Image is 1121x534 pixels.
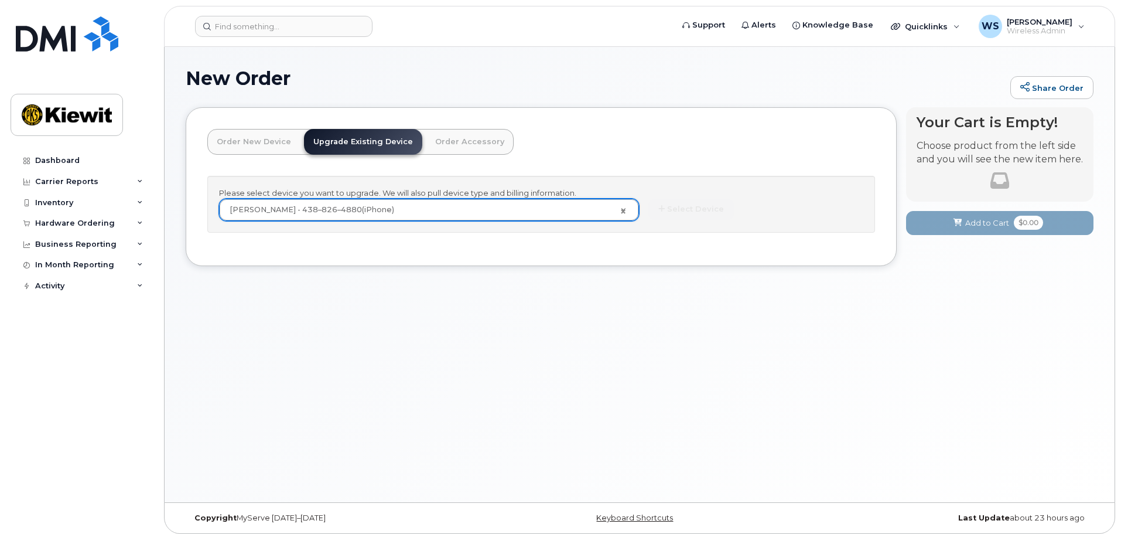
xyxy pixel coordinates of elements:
a: [PERSON_NAME] - 438–826–4880(iPhone) [220,199,638,220]
button: Add to Cart $0.00 [906,211,1093,235]
a: Upgrade Existing Device [304,129,422,155]
strong: Last Update [958,513,1010,522]
span: $0.00 [1014,216,1043,230]
h1: New Order [186,68,1004,89]
span: (iPhone) [362,205,394,214]
strong: Copyright [194,513,237,522]
a: Order Accessory [426,129,514,155]
a: Keyboard Shortcuts [596,513,673,522]
p: Choose product from the left side and you will see the new item here. [917,140,1083,166]
div: Please select device you want to upgrade. We will also pull device type and billing information. [207,176,875,233]
a: Order New Device [207,129,300,155]
div: about 23 hours ago [791,513,1093,523]
span: [PERSON_NAME] - 438–826–4880 [230,205,394,214]
h4: Your Cart is Empty! [917,114,1083,130]
iframe: Messenger Launcher [1070,483,1112,525]
div: MyServe [DATE]–[DATE] [186,513,488,523]
a: Share Order [1010,76,1093,100]
span: Add to Cart [965,217,1009,229]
